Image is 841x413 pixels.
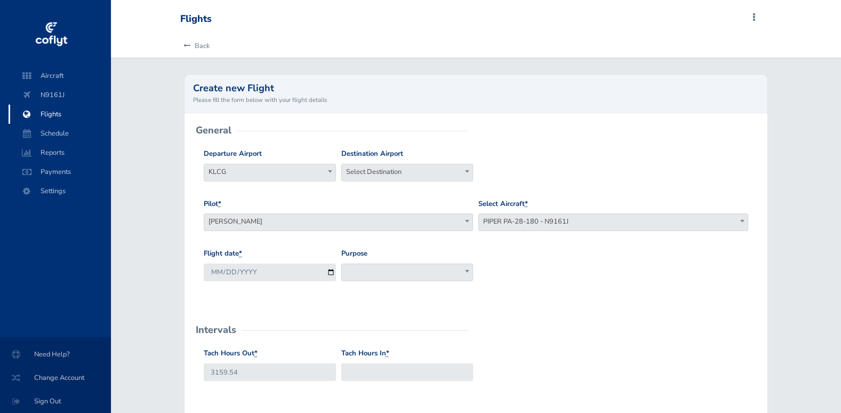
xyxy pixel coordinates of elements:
[478,213,748,231] span: PIPER PA-28-180 - N9161J
[180,13,212,25] div: Flights
[193,83,759,93] h2: Create new Flight
[13,345,98,364] span: Need Help?
[180,34,210,58] a: Back
[341,164,474,181] span: Select Destination
[13,392,98,411] span: Sign Out
[479,214,747,229] span: PIPER PA-28-180 - N9161J
[13,368,98,387] span: Change Account
[19,85,100,105] span: N9161J
[204,164,336,181] span: KLCG
[204,214,472,229] span: Jordan Judt
[218,199,221,209] abbr: required
[204,248,242,259] label: Flight date
[204,348,258,359] label: Tach Hours Out
[19,124,100,143] span: Schedule
[254,348,258,358] abbr: required
[19,66,100,85] span: Aircraft
[342,164,473,179] span: Select Destination
[19,162,100,181] span: Payments
[196,125,231,135] h2: General
[193,95,759,105] small: Please fill the form below with your flight details
[204,148,262,160] label: Departure Airport
[341,248,367,259] label: Purpose
[196,325,236,335] h2: Intervals
[204,164,335,179] span: KLCG
[525,199,528,209] abbr: required
[239,249,242,258] abbr: required
[341,348,389,359] label: Tach Hours In
[19,105,100,124] span: Flights
[19,181,100,201] span: Settings
[34,19,69,51] img: coflyt logo
[204,213,473,231] span: Jordan Judt
[19,143,100,162] span: Reports
[386,348,389,358] abbr: required
[341,148,403,160] label: Destination Airport
[204,198,221,210] label: Pilot
[478,198,528,210] label: Select Aircraft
